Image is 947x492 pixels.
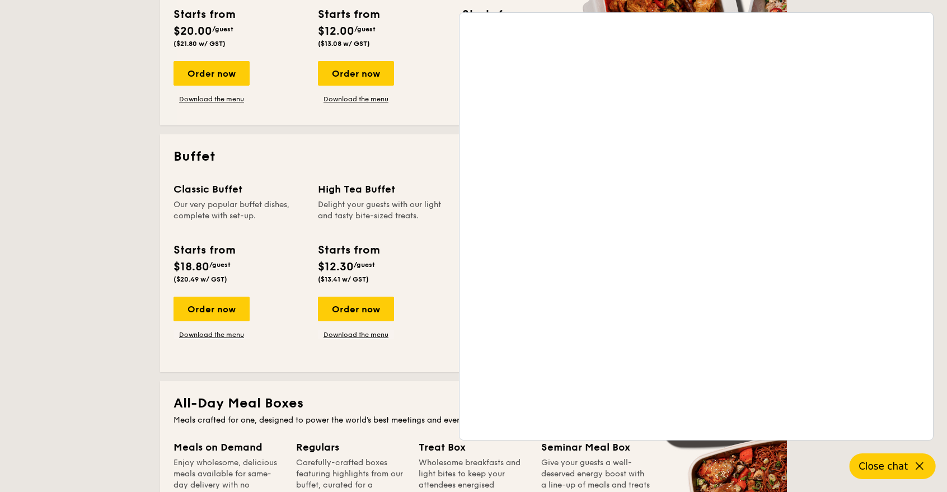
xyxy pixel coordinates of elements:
[318,61,394,86] div: Order now
[174,275,227,283] span: ($20.49 w/ GST)
[318,6,379,23] div: Starts from
[541,439,650,455] div: Seminar Meal Box
[174,61,250,86] div: Order now
[174,40,226,48] span: ($21.80 w/ GST)
[419,439,528,455] div: Treat Box
[318,40,370,48] span: ($13.08 w/ GST)
[318,242,379,259] div: Starts from
[174,199,304,233] div: Our very popular buffet dishes, complete with set-up.
[174,260,209,274] span: $18.80
[462,6,523,23] div: Starts from
[318,297,394,321] div: Order now
[174,181,304,197] div: Classic Buffet
[174,297,250,321] div: Order now
[850,453,936,479] button: Close chat
[174,95,250,104] a: Download the menu
[212,25,233,33] span: /guest
[174,330,250,339] a: Download the menu
[174,25,212,38] span: $20.00
[174,242,235,259] div: Starts from
[318,199,449,233] div: Delight your guests with our light and tasty bite-sized treats.
[318,330,394,339] a: Download the menu
[174,439,283,455] div: Meals on Demand
[318,260,354,274] span: $12.30
[174,148,773,166] h2: Buffet
[859,461,908,472] span: Close chat
[318,275,369,283] span: ($13.41 w/ GST)
[174,6,235,23] div: Starts from
[354,25,376,33] span: /guest
[354,261,375,269] span: /guest
[174,415,773,426] div: Meals crafted for one, designed to power the world's best meetings and events.
[174,395,773,413] h2: All-Day Meal Boxes
[209,261,231,269] span: /guest
[318,181,449,197] div: High Tea Buffet
[318,25,354,38] span: $12.00
[296,439,405,455] div: Regulars
[318,95,394,104] a: Download the menu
